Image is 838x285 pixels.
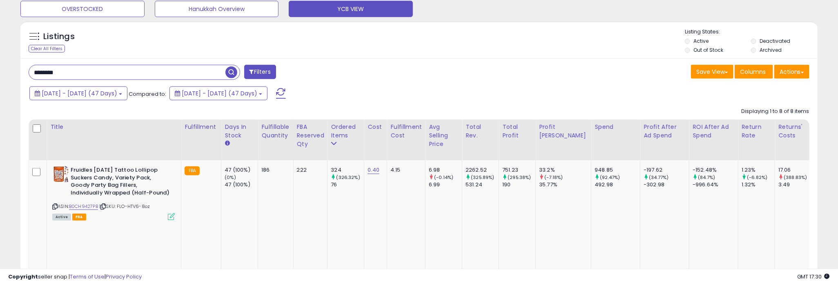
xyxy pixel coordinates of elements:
h5: Listings [43,31,75,42]
div: -197.62 [644,166,689,174]
div: 186 [261,166,287,174]
button: Hanukkah Overview [155,1,279,17]
span: Compared to: [129,90,166,98]
small: (-6.82%) [747,174,767,181]
div: Title [50,123,178,131]
div: ROI After Ad Spend [693,123,735,140]
button: [DATE] - [DATE] (47 Days) [169,86,267,100]
span: 2025-09-15 17:30 GMT [797,273,830,281]
span: Columns [740,68,766,76]
div: Fulfillment Cost [390,123,422,140]
a: B0CH9427PB [69,203,98,210]
b: Fruidles [DATE] Tattoo Lollipop Suckers Candy, Variety Pack, Goody Party Bag Fillers, Individuall... [71,166,170,199]
small: (326.32%) [337,174,360,181]
div: 2262.52 [466,166,499,174]
button: OVERSTOCKED [20,1,145,17]
span: All listings currently available for purchase on Amazon [52,214,71,221]
small: (34.77%) [649,174,669,181]
div: FBA Reserved Qty [297,123,324,148]
small: (-7.18%) [544,174,563,181]
div: ASIN: [52,166,175,219]
small: (0%) [225,174,236,181]
button: YCB VIEW [289,1,413,17]
small: FBA [185,166,200,175]
div: 1.23% [742,166,775,174]
button: Actions [774,65,809,79]
div: Clear All Filters [29,45,65,53]
label: Out of Stock [693,46,723,53]
div: Displaying 1 to 8 of 8 items [741,108,809,115]
small: Days In Stock. [225,140,230,147]
div: -152.48% [693,166,738,174]
span: FBA [72,214,86,221]
label: Archived [760,46,782,53]
div: Profit After Ad Spend [644,123,686,140]
div: Avg Selling Price [429,123,459,148]
div: Spend [595,123,637,131]
div: 47 (100%) [225,181,258,188]
button: Columns [735,65,773,79]
div: Returns' Costs [778,123,808,140]
div: -302.98 [644,181,689,188]
span: [DATE] - [DATE] (47 Days) [182,89,257,97]
div: seller snap | | [8,273,142,281]
small: (-0.14%) [434,174,453,181]
button: [DATE] - [DATE] (47 Days) [29,86,127,100]
div: 17.06 [778,166,811,174]
button: Filters [244,65,276,79]
p: Listing States: [685,28,817,36]
label: Deactivated [760,38,790,44]
div: 6.99 [429,181,462,188]
div: 751.23 [502,166,535,174]
div: 222 [297,166,321,174]
div: Days In Stock [225,123,254,140]
div: Total Rev. [466,123,495,140]
div: Fulfillment [185,123,218,131]
div: 531.24 [466,181,499,188]
div: 492.98 [595,181,640,188]
div: 76 [331,181,364,188]
strong: Copyright [8,273,38,281]
button: Save View [691,65,733,79]
div: 324 [331,166,364,174]
div: Cost [368,123,383,131]
div: Return Rate [742,123,771,140]
div: Ordered Items [331,123,361,140]
span: [DATE] - [DATE] (47 Days) [42,89,117,97]
small: (92.47%) [600,174,620,181]
div: 190 [502,181,535,188]
div: Total Profit [502,123,532,140]
a: 0.40 [368,166,379,174]
div: 6.98 [429,166,462,174]
small: (388.83%) [784,174,807,181]
div: 3.49 [778,181,811,188]
img: 6118JWXe6IL._SL40_.jpg [52,166,69,182]
a: Privacy Policy [106,273,142,281]
div: Fulfillable Quantity [261,123,290,140]
div: 1.32% [742,181,775,188]
div: -996.64% [693,181,738,188]
div: 4.15 [390,166,419,174]
span: | SKU: FLO-HTV6-8oz [99,203,150,210]
div: 47 (100%) [225,166,258,174]
div: 948.85 [595,166,640,174]
div: 33.2% [539,166,591,174]
small: (325.89%) [471,174,494,181]
div: 35.77% [539,181,591,188]
a: Terms of Use [70,273,105,281]
label: Active [693,38,709,44]
div: Profit [PERSON_NAME] [539,123,588,140]
small: (84.7%) [698,174,715,181]
small: (295.38%) [508,174,531,181]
